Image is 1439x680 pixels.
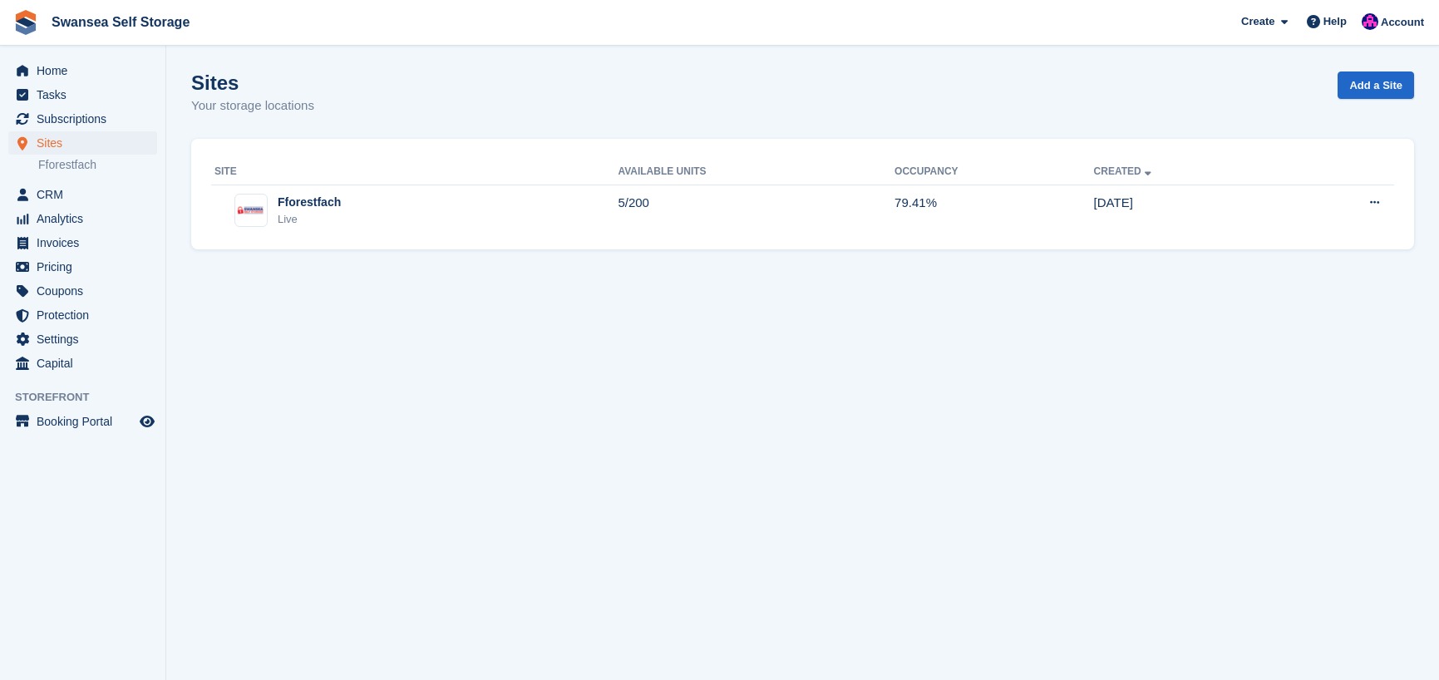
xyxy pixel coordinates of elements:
td: 79.41% [894,185,1093,236]
a: menu [8,410,157,433]
td: 5/200 [618,185,894,236]
a: menu [8,183,157,206]
span: Analytics [37,207,136,230]
a: Created [1094,165,1155,177]
a: menu [8,352,157,375]
span: Settings [37,328,136,351]
div: Fforestfach [278,194,341,211]
th: Occupancy [894,159,1093,185]
span: Create [1241,13,1274,30]
td: [DATE] [1094,185,1284,236]
span: Pricing [37,255,136,278]
div: Live [278,211,341,228]
span: Account [1381,14,1424,31]
a: menu [8,231,157,254]
span: Protection [37,303,136,327]
a: menu [8,328,157,351]
span: Coupons [37,279,136,303]
span: Capital [37,352,136,375]
a: Add a Site [1338,71,1414,99]
span: Booking Portal [37,410,136,433]
img: Donna Davies [1362,13,1378,30]
a: menu [8,131,157,155]
a: menu [8,59,157,82]
span: Tasks [37,83,136,106]
span: Home [37,59,136,82]
a: menu [8,255,157,278]
a: menu [8,207,157,230]
p: Your storage locations [191,96,314,116]
span: CRM [37,183,136,206]
th: Available Units [618,159,894,185]
span: Subscriptions [37,107,136,131]
a: menu [8,83,157,106]
a: Preview store [137,411,157,431]
a: Fforestfach [38,157,157,173]
img: Image of Fforestfach site [235,205,267,215]
th: Site [211,159,618,185]
a: menu [8,303,157,327]
a: menu [8,279,157,303]
a: menu [8,107,157,131]
img: stora-icon-8386f47178a22dfd0bd8f6a31ec36ba5ce8667c1dd55bd0f319d3a0aa187defe.svg [13,10,38,35]
span: Storefront [15,389,165,406]
a: Swansea Self Storage [45,8,196,36]
span: Invoices [37,231,136,254]
span: Help [1323,13,1347,30]
h1: Sites [191,71,314,94]
span: Sites [37,131,136,155]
